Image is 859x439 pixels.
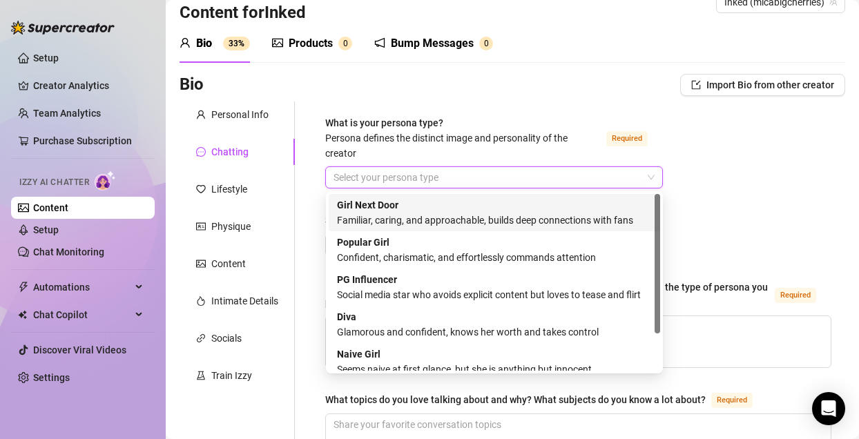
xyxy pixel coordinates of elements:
h3: Content for Inked [180,2,306,24]
sup: 0 [479,37,493,50]
div: Social media star who avoids explicit content but loves to tease and flirt [337,287,652,302]
span: import [691,80,701,90]
span: Required [711,393,753,408]
div: Bio [196,35,212,52]
span: Import Bio from other creator [706,79,834,90]
sup: 33% [223,37,250,50]
span: thunderbolt [18,282,29,293]
button: Import Bio from other creator [680,74,845,96]
div: Products [289,35,333,52]
a: Setup [33,224,59,235]
a: Creator Analytics [33,75,144,97]
img: AI Chatter [95,170,116,191]
span: Izzy AI Chatter [19,176,89,189]
span: Required [775,288,816,303]
div: Lifestyle [211,182,247,197]
span: heart [196,184,206,194]
a: Content [33,202,68,213]
span: Required [606,131,648,146]
span: message [196,147,206,157]
span: user [180,37,191,48]
span: user [196,110,206,119]
span: experiment [196,371,206,380]
sup: 0 [338,37,352,50]
strong: Naive Girl [337,349,380,360]
div: Intimate Details [211,293,278,309]
div: What topics do you love talking about and why? What subjects do you know a lot about? [325,392,706,407]
div: Content [211,256,246,271]
a: Settings [33,372,70,383]
span: link [196,333,206,343]
a: Setup [33,52,59,64]
span: Chat Copilot [33,304,131,326]
span: notification [374,37,385,48]
div: Glamorous and confident, knows her worth and takes control [337,324,652,340]
div: Train Izzy [211,368,252,383]
strong: Diva [337,311,356,322]
span: picture [272,37,283,48]
h3: Bio [180,74,204,96]
strong: Popular Girl [337,237,389,248]
div: Socials [211,331,242,346]
div: Familiar, caring, and approachable, builds deep connections with fans [337,213,652,228]
div: Seems naive at first glance, but she is anything but innocent [337,362,652,377]
div: How would you describe your online personality? How do your fans see you or the type of persona y... [325,280,769,310]
div: Chatting [211,144,249,159]
div: Open Intercom Messenger [812,392,845,425]
img: Chat Copilot [18,310,27,320]
span: What is your persona type? [325,117,568,159]
a: Team Analytics [33,108,101,119]
div: Bump Messages [391,35,474,52]
img: logo-BBDzfeDw.svg [11,21,115,35]
div: Selling Strategy [325,213,395,228]
a: Chat Monitoring [33,246,104,257]
strong: PG Influencer [337,274,397,285]
div: Confident, charismatic, and effortlessly commands attention [337,250,652,265]
a: Discover Viral Videos [33,344,126,355]
label: Selling Strategy [325,212,457,228]
div: Physique [211,219,251,234]
span: idcard [196,222,206,231]
a: Purchase Subscription [33,135,132,146]
span: picture [196,259,206,269]
span: Automations [33,276,131,298]
span: fire [196,296,206,306]
label: How would you describe your online personality? How do your fans see you or the type of persona y... [325,280,831,310]
div: Personal Info [211,107,269,122]
label: What topics do you love talking about and why? What subjects do you know a lot about? [325,391,768,408]
span: Persona defines the distinct image and personality of the creator [325,133,568,159]
strong: Girl Next Door [337,199,398,211]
